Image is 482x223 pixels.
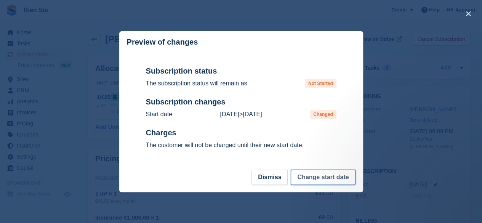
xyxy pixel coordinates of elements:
time: 2025-09-26 23:00:00 UTC [220,111,239,117]
span: Not Started [305,79,336,88]
button: close [462,8,474,20]
p: Start date [146,110,172,119]
button: Change start date [291,170,355,185]
p: > [220,110,262,119]
span: Changed [310,110,336,119]
p: The customer will not be charged until their new start date. [146,141,336,150]
p: The subscription status will remain as [146,79,247,88]
h2: Subscription status [146,66,336,76]
h2: Charges [146,128,336,138]
time: 2025-09-25 22:00:00 UTC [243,111,262,117]
h2: Subscription changes [146,97,336,107]
button: Dismiss [251,170,288,185]
p: Preview of changes [127,38,198,47]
